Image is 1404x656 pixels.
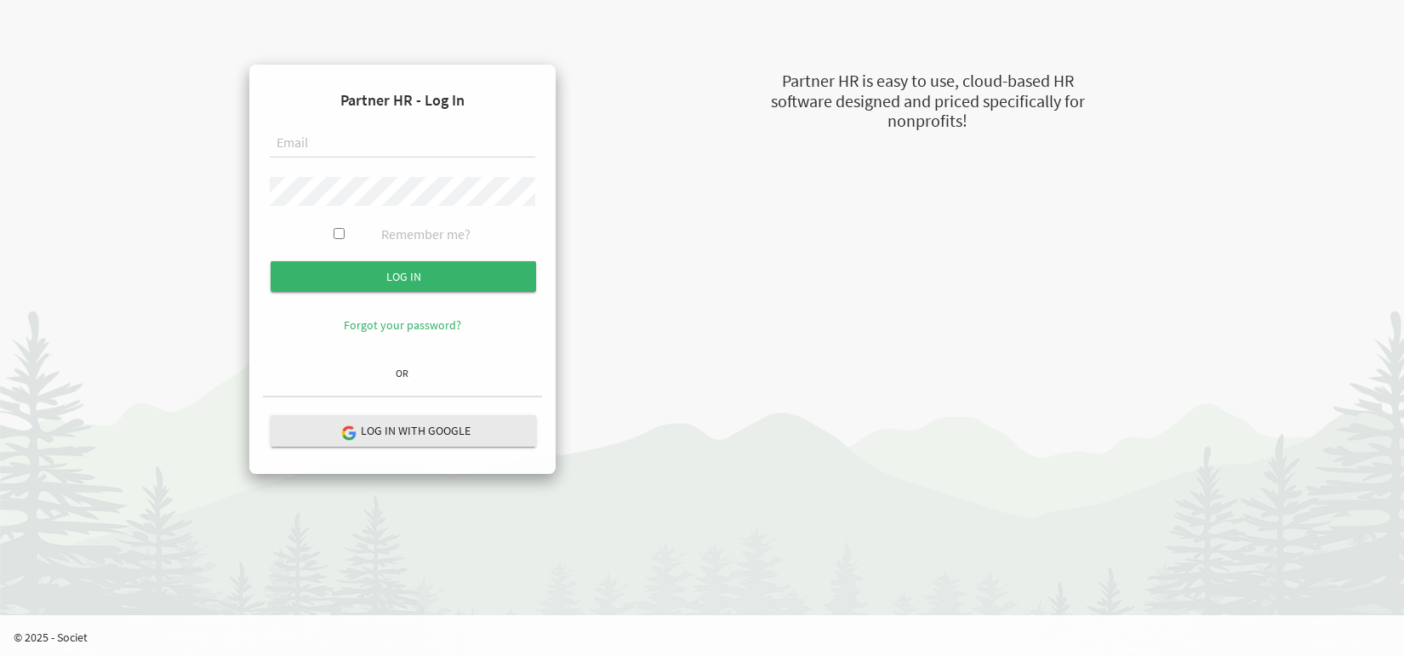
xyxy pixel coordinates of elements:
input: Log in [271,261,536,292]
div: nonprofits! [685,109,1170,134]
button: Log in with Google [271,415,536,447]
div: Partner HR is easy to use, cloud-based HR [685,69,1170,94]
label: Remember me? [381,225,471,244]
p: © 2025 - Societ [14,629,1404,646]
h6: OR [263,368,542,379]
div: software designed and priced specifically for [685,89,1170,114]
a: Forgot your password? [344,317,461,333]
h4: Partner HR - Log In [263,78,542,123]
input: Email [270,129,535,158]
img: google-logo.png [340,425,356,440]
